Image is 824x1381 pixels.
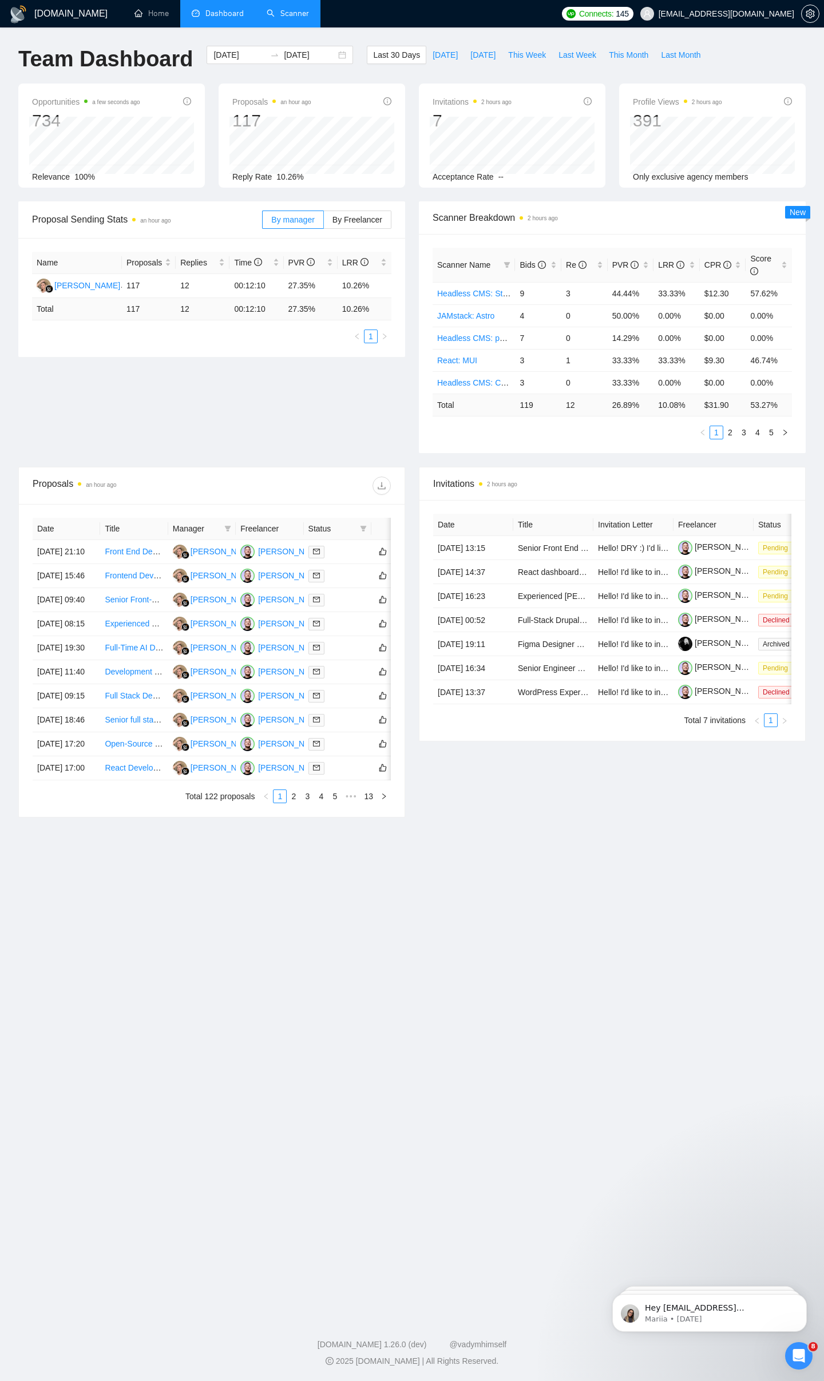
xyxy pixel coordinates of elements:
img: DA [240,641,255,655]
li: Next 5 Pages [342,789,360,803]
img: DA [240,569,255,583]
span: info-circle [750,267,758,275]
time: an hour ago [280,99,311,105]
div: 734 [32,110,140,132]
span: info-circle [631,261,639,269]
a: DA[PERSON_NAME] [240,642,324,652]
span: LRR [658,260,684,269]
img: DA [240,545,255,559]
a: Open-Source KNX Automation for Gira Home Server, Ajax Alarm, Victron Solar [105,739,384,748]
button: like [376,545,390,558]
button: setting [801,5,819,23]
span: like [379,571,387,580]
button: like [376,641,390,654]
div: message notification from Mariia, 3w ago. Hey alpinaproductionkiev@gmail.com, Looks like your Upw... [17,24,212,62]
li: Next Page [377,789,391,803]
span: Re [566,260,587,269]
div: 117 [232,110,311,132]
span: left [699,429,706,436]
a: React Developer with ReCharts/ECharts & Firebase Expertise [105,763,324,772]
span: filter [222,520,233,537]
a: VZ[PERSON_NAME] [173,739,256,748]
span: mail [313,548,320,555]
span: ••• [342,789,360,803]
span: LRR [342,258,369,267]
span: 145 [616,7,628,20]
span: left [354,333,360,340]
span: Only exclusive agency members [633,172,748,181]
a: Experienced [PERSON_NAME] [518,592,631,601]
a: Senior Engineer Needed for HR Platform Development Using Directus CMS [518,664,787,673]
span: Scanner Breakdown [433,211,792,225]
span: right [781,717,788,724]
li: 4 [751,426,764,439]
span: like [379,643,387,652]
p: Message from Mariia, sent 3w ago [50,44,197,54]
span: Acceptance Rate [433,172,494,181]
div: [PERSON_NAME] [258,689,324,702]
span: Relevance [32,172,70,181]
span: mail [313,764,320,771]
button: download [373,477,391,495]
img: gigradar-bm.png [181,719,189,727]
span: like [379,715,387,724]
li: 3 [737,426,751,439]
a: Headless CMS: payload [437,334,523,343]
span: Dashboard [205,9,244,18]
a: Senior full stack react native developer [105,715,242,724]
img: c1STmv92ehUGE8L3CpSfG3NDbLvNWM4f1LNOo2OfOoi-MTnr1V4t6UjSaNdmlxKOKr [678,685,692,699]
a: 3 [738,426,750,439]
span: 8 [809,1342,818,1351]
div: [PERSON_NAME] [191,761,256,774]
img: Profile image for Mariia [26,34,44,53]
span: Pending [758,566,793,578]
span: download [373,481,390,490]
a: DA[PERSON_NAME] [240,739,324,748]
span: filter [224,525,231,532]
div: [PERSON_NAME] [258,761,324,774]
span: mail [313,596,320,603]
div: [PERSON_NAME] [258,617,324,630]
img: VZ [173,665,187,679]
a: Figma Designer Needed for 2 Simple, Responsive Pages (Desktop & Mobile) [518,640,791,649]
a: VZ[PERSON_NAME] [173,763,256,772]
a: [PERSON_NAME] [678,542,760,551]
span: filter [504,261,510,268]
div: [PERSON_NAME] [258,593,324,606]
time: 2 hours ago [481,99,512,105]
button: like [376,593,390,606]
span: info-circle [584,97,592,105]
a: DA[PERSON_NAME] [240,690,324,700]
span: right [381,333,388,340]
img: upwork-logo.png [566,9,576,18]
span: dashboard [192,9,200,17]
span: Archived [758,638,794,650]
span: like [379,667,387,676]
a: Pending [758,663,797,672]
li: Next Page [778,426,792,439]
a: 1 [365,330,377,343]
img: DA [240,737,255,751]
button: like [376,569,390,582]
a: VZ[PERSON_NAME] [173,690,256,700]
a: React: MUI [437,356,477,365]
span: info-circle [579,261,587,269]
img: gigradar-bm.png [181,551,189,559]
span: CPR [704,260,731,269]
button: Last Month [655,46,707,64]
img: gigradar-bm.png [181,599,189,607]
img: DA [240,593,255,607]
span: mail [313,740,320,747]
img: DA [240,761,255,775]
img: c1STmv92ehUGE8L3CpSfG3NDbLvNWM4f1LNOo2OfOoi-MTnr1V4t6UjSaNdmlxKOKr [678,565,692,579]
span: PVR [288,258,315,267]
td: 27.35% [284,274,338,298]
time: a few seconds ago [92,99,140,105]
img: DA [240,617,255,631]
img: c1l4e69LPYeZ1zYK4o27fj9YxkYVmkzZtFXR_I1OLgcFhftl0ievrknuf2DJ1INPbR [678,637,692,651]
span: By Freelancer [332,215,382,224]
img: DA [240,713,255,727]
span: Score [750,254,771,276]
input: End date [284,49,336,61]
td: 00:12:10 [229,274,283,298]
